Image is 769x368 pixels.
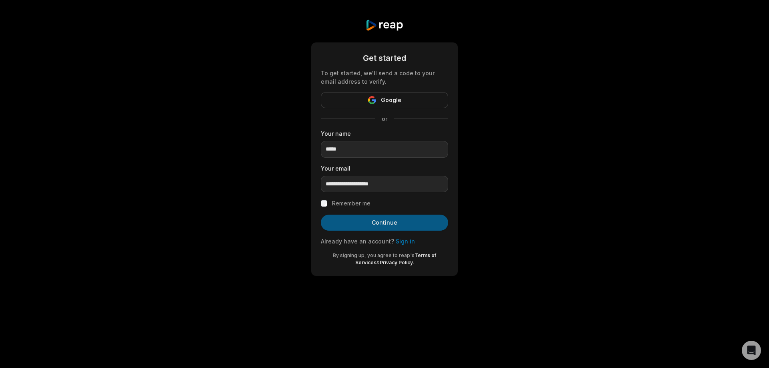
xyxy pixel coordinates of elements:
label: Remember me [332,199,370,208]
label: Your email [321,164,448,173]
button: Continue [321,215,448,231]
span: Google [381,95,401,105]
a: Sign in [396,238,415,245]
a: Privacy Policy [380,259,413,265]
label: Your name [321,129,448,138]
span: or [375,115,394,123]
span: Already have an account? [321,238,394,245]
span: & [376,259,380,265]
div: Get started [321,52,448,64]
button: Google [321,92,448,108]
img: reap [365,19,403,31]
span: . [413,259,414,265]
div: Open Intercom Messenger [742,341,761,360]
div: To get started, we'll send a code to your email address to verify. [321,69,448,86]
span: By signing up, you agree to reap's [333,252,415,258]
